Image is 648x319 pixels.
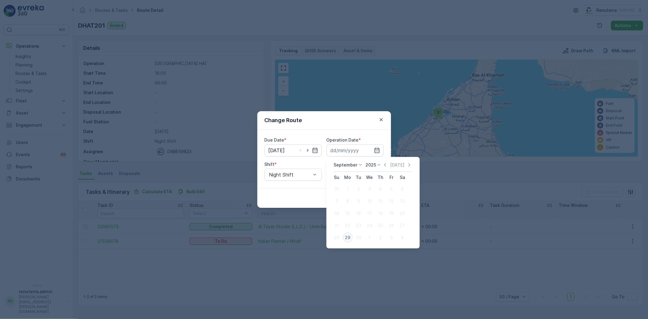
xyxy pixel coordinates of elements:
[265,116,302,125] p: Change Route
[332,196,341,206] div: 7
[386,208,396,218] div: 19
[331,172,342,183] th: Sunday
[397,196,407,206] div: 13
[397,172,408,183] th: Saturday
[375,208,385,218] div: 18
[364,172,375,183] th: Wednesday
[265,162,275,167] label: Shift
[354,221,363,230] div: 23
[386,196,396,206] div: 12
[343,233,352,242] div: 29
[386,172,397,183] th: Friday
[343,208,352,218] div: 15
[375,184,385,194] div: 4
[365,208,374,218] div: 17
[365,196,374,206] div: 10
[343,184,352,194] div: 1
[375,221,385,230] div: 25
[375,172,386,183] th: Thursday
[353,172,364,183] th: Tuesday
[375,233,385,242] div: 2
[365,162,376,168] p: 2025
[354,196,363,206] div: 9
[334,162,357,168] p: September
[365,184,374,194] div: 3
[375,196,385,206] div: 11
[397,221,407,230] div: 27
[397,233,407,242] div: 4
[354,208,363,218] div: 16
[332,221,341,230] div: 21
[327,137,359,142] label: Operation Date
[397,184,407,194] div: 6
[386,221,396,230] div: 26
[265,137,284,142] label: Due Date
[343,221,352,230] div: 22
[365,221,374,230] div: 24
[354,233,363,242] div: 30
[265,144,322,156] input: dd/mm/yyyy
[342,172,353,183] th: Monday
[386,184,396,194] div: 5
[397,208,407,218] div: 20
[343,196,352,206] div: 8
[332,208,341,218] div: 14
[327,144,384,156] input: dd/mm/yyyy
[332,184,341,194] div: 31
[365,233,374,242] div: 1
[390,162,404,168] p: [DATE]
[332,233,341,242] div: 28
[386,233,396,242] div: 3
[354,184,363,194] div: 2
